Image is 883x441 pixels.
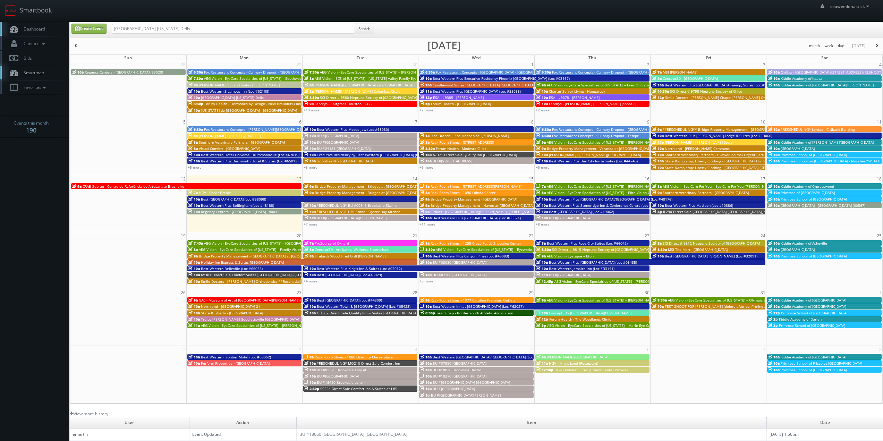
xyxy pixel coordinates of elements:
span: [PERSON_NAME] - [PERSON_NAME][GEOGRAPHIC_DATA] [549,152,641,157]
span: 10a [536,89,548,94]
button: month [807,42,822,50]
span: Best Western Inn at [GEOGRAPHIC_DATA] (Loc #62027) [433,304,524,309]
span: **RESCHEDULING** Bridge Property Management - [GEOGRAPHIC_DATA] [663,127,785,132]
span: ScionHealth - [GEOGRAPHIC_DATA] [317,159,374,163]
span: Best Western Plus Madison (Loc #10386) [665,203,733,208]
span: 7a [652,70,662,75]
span: 10a [536,152,548,157]
span: 8a [304,83,314,87]
button: week [822,42,836,50]
span: Concept3D - Art &amp; Wellness Enterprises [315,247,389,252]
span: Charter Senior Living - Naugatuck [549,89,605,94]
span: ESA - #9385 - [PERSON_NAME] [433,95,484,100]
span: 9a [304,184,314,189]
span: Kiddie Academy of [GEOGRAPHIC_DATA] [781,298,846,303]
span: 10a [768,76,780,81]
span: Fox Restaurant Concepts - Culinary Dropout - [GEOGRAPHIC_DATA] [204,70,314,75]
span: 10a [304,140,316,145]
span: 10a [188,266,200,271]
a: +8 more [536,222,550,227]
span: 10a [768,159,780,163]
span: 10a [188,279,200,284]
span: 6:30a [420,70,435,75]
span: 6:30a [188,70,203,75]
span: Best Western Plus Rose City Suites (Loc #66042) [547,241,628,246]
span: 7a [304,241,314,246]
span: 10a [420,159,432,163]
span: 10a [188,260,200,265]
span: Kiddie Academy of Cypresswood [781,184,834,189]
span: KY301 Direct Sale Comfort Suites [GEOGRAPHIC_DATA] - [GEOGRAPHIC_DATA] [201,272,329,277]
span: 10a [536,209,548,214]
span: Best Western Plus Bellingham (Loc #48188) [201,203,274,208]
span: 8a [652,241,662,246]
span: Best Western Plus King's Inn & Suites (Loc #03012) [317,266,402,271]
span: [PERSON_NAME] - [PERSON_NAME] Store [665,140,733,145]
span: 9a [72,184,82,189]
a: +2 more [419,108,433,112]
span: 10a [188,152,200,157]
span: 3:30p [188,101,203,106]
span: SCI Direct # 9815 Neptune Society of [GEOGRAPHIC_DATA] [552,247,649,252]
span: Best Western Plus Executive Residency Phoenix [GEOGRAPHIC_DATA] (Loc #03167) [433,76,570,81]
span: 10a [420,272,432,277]
span: Smile Doctors - [PERSON_NAME] Chapel [PERSON_NAME] Orthodontics [665,95,783,100]
span: 11a [536,272,548,277]
span: AZ371 Direct Sale Quality Inn [GEOGRAPHIC_DATA] [433,152,517,157]
span: *RESCHEDULING* Lordae - Citibank Building [781,127,855,132]
span: Southern Veterinary Partners - [GEOGRAPHIC_DATA] [199,140,285,145]
span: 8a [188,83,198,87]
span: BU #[STREET_ADDRESS] [433,159,472,163]
span: 10a [768,203,780,208]
span: Forum Health - Modesto Clinic [436,146,486,151]
span: 10a [72,70,84,75]
span: Primrose of [GEOGRAPHIC_DATA] [781,190,835,195]
span: Cirillas - [GEOGRAPHIC_DATA][PERSON_NAME] ([STREET_ADDRESS]) [431,209,541,214]
span: Bridge Property Management - [GEOGRAPHIC_DATA] at [GEOGRAPHIC_DATA] [199,254,325,258]
span: Concept3D - [GEOGRAPHIC_DATA] [663,76,718,81]
span: Bids [20,55,32,61]
span: Kiddie Academy of Asheville [781,241,827,246]
span: 8a [304,247,314,252]
span: Kiddie Academy of [PERSON_NAME][GEOGRAPHIC_DATA] [781,140,874,145]
span: 8:30a [304,95,319,100]
span: 10a [652,83,664,87]
span: 10a [304,298,316,303]
span: Fox Restaurant Concepts - [GEOGRAPHIC_DATA] - [GEOGRAPHIC_DATA] [436,70,551,75]
span: Fox Restaurant Concepts - [PERSON_NAME][GEOGRAPHIC_DATA] [204,127,310,132]
span: 9a [304,190,314,195]
span: [PERSON_NAME] Inn and Suites [PERSON_NAME] [199,83,280,87]
span: Best Western Jamaica Inn (Loc #33141) [549,266,614,271]
span: SCI Direct # 9580 Neptune Society of [GEOGRAPHIC_DATA] [320,95,417,100]
span: 10a [304,272,316,277]
span: seaweedonastick [830,3,871,9]
span: Rack Room Shoes - [STREET_ADDRESS][PERSON_NAME] [431,184,521,189]
span: 8a [304,76,314,81]
span: 9a [536,83,546,87]
span: 10a [304,266,316,271]
span: Visual Comfort - [GEOGRAPHIC_DATA] [199,146,260,151]
span: Forum Health - [GEOGRAPHIC_DATA] [431,101,491,106]
span: 8a [536,241,546,246]
span: Best [GEOGRAPHIC_DATA][PERSON_NAME] (Loc #32091) [665,254,757,258]
span: 6:30a [536,127,551,132]
span: State &amp;amp; Liberty Clothing - [GEOGRAPHIC_DATA] - [GEOGRAPHIC_DATA] [GEOGRAPHIC_DATA] [665,159,831,163]
span: 8:30a [420,146,435,151]
span: Bridge Property Management - Bridges at [GEOGRAPHIC_DATA] [315,190,420,195]
span: 10a [536,203,548,208]
span: 8a [304,89,314,94]
span: Best Western Town & [GEOGRAPHIC_DATA] (Loc #05423) [317,304,410,309]
span: 12p [420,95,432,100]
span: 8a [188,247,198,252]
span: 10a [652,152,664,157]
span: 10a [420,76,432,81]
span: Best Western Plus [GEOGRAPHIC_DATA] (Loc #05521) [433,215,521,220]
span: 10a [536,215,548,220]
span: AEG Vision - EyeCare Specialties of [US_STATE] – [PERSON_NAME] Ridge Eye Care [547,298,681,303]
span: 10a [304,215,316,220]
span: 10a [768,247,780,252]
span: Kiddie Academy of [GEOGRAPHIC_DATA][PERSON_NAME] [781,83,874,87]
span: [GEOGRAPHIC_DATA] [781,247,815,252]
span: 10a [420,83,432,87]
span: 8:30a [536,247,551,252]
